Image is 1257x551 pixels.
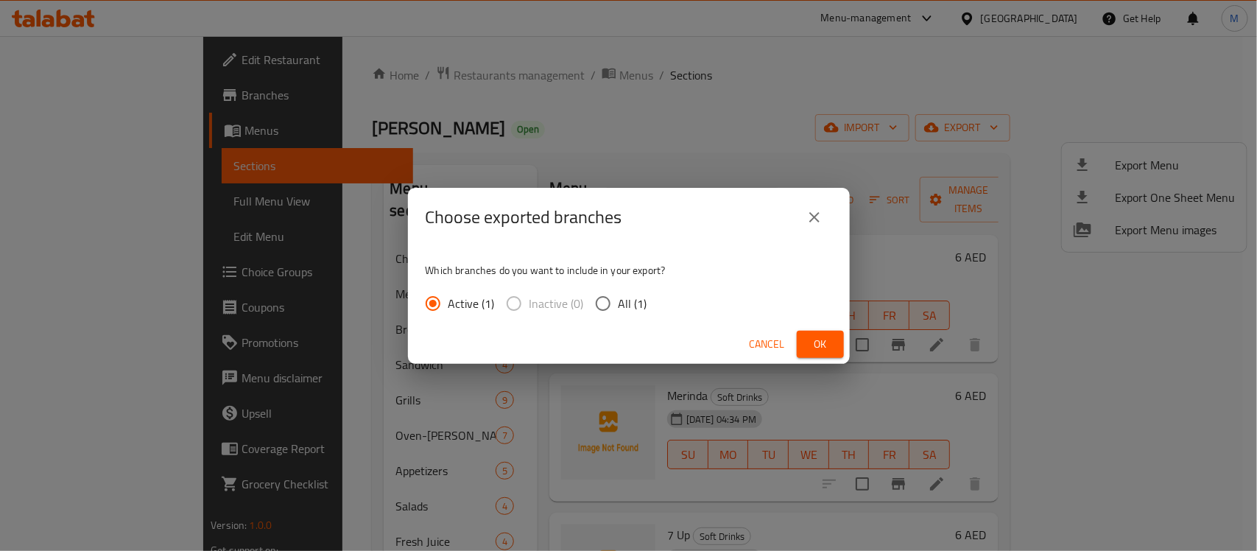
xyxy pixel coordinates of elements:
span: All (1) [619,295,647,312]
p: Which branches do you want to include in your export? [426,263,832,278]
button: Ok [797,331,844,358]
span: Active (1) [448,295,495,312]
span: Cancel [750,335,785,354]
button: close [797,200,832,235]
button: Cancel [744,331,791,358]
span: Ok [809,335,832,354]
span: Inactive (0) [529,295,584,312]
h2: Choose exported branches [426,206,622,229]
